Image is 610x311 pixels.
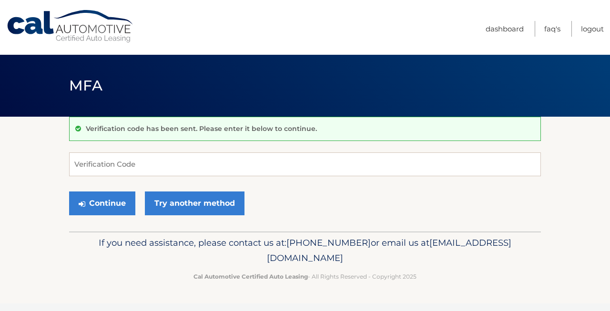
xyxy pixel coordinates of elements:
span: [EMAIL_ADDRESS][DOMAIN_NAME] [267,237,511,263]
p: Verification code has been sent. Please enter it below to continue. [86,124,317,133]
span: [PHONE_NUMBER] [286,237,371,248]
a: FAQ's [544,21,560,37]
button: Continue [69,191,135,215]
a: Cal Automotive [6,10,135,43]
input: Verification Code [69,152,541,176]
span: MFA [69,77,102,94]
p: - All Rights Reserved - Copyright 2025 [75,271,535,281]
a: Try another method [145,191,244,215]
p: If you need assistance, please contact us at: or email us at [75,235,535,266]
a: Logout [581,21,604,37]
strong: Cal Automotive Certified Auto Leasing [193,273,308,280]
a: Dashboard [486,21,524,37]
